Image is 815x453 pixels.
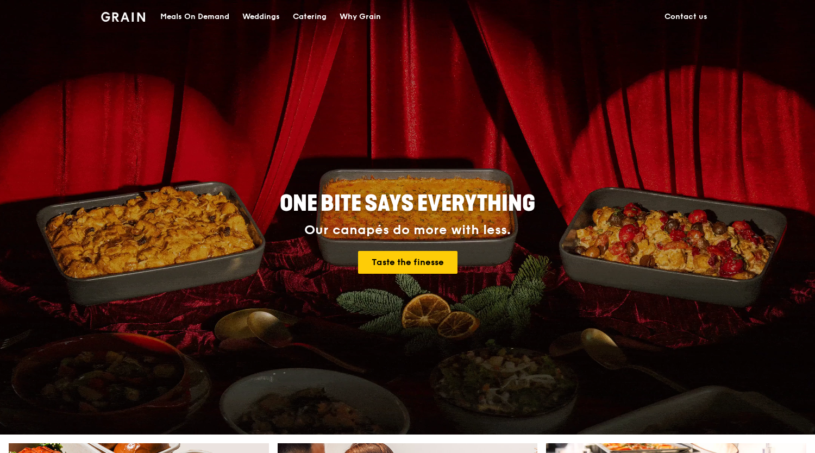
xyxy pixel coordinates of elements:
[333,1,387,33] a: Why Grain
[242,1,280,33] div: Weddings
[340,1,381,33] div: Why Grain
[160,1,229,33] div: Meals On Demand
[212,223,603,238] div: Our canapés do more with less.
[293,1,327,33] div: Catering
[358,251,457,274] a: Taste the finesse
[280,191,535,217] span: ONE BITE SAYS EVERYTHING
[236,1,286,33] a: Weddings
[658,1,714,33] a: Contact us
[101,12,145,22] img: Grain
[286,1,333,33] a: Catering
